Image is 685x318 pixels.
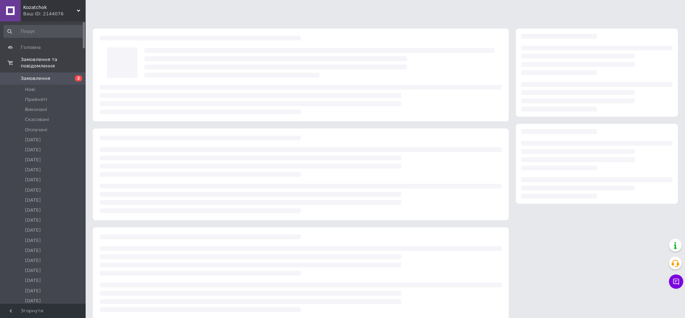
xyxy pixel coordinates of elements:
[669,274,683,289] button: Чат з покупцем
[25,298,41,304] span: [DATE]
[25,247,41,254] span: [DATE]
[23,11,86,17] div: Ваш ID: 2144076
[23,4,77,11] span: Kozatchok
[25,197,41,203] span: [DATE]
[4,25,84,38] input: Пошук
[21,44,41,51] span: Головна
[25,277,41,284] span: [DATE]
[25,106,47,113] span: Виконані
[25,288,41,294] span: [DATE]
[25,147,41,153] span: [DATE]
[25,177,41,183] span: [DATE]
[25,96,47,103] span: Прийняті
[25,227,41,233] span: [DATE]
[21,75,50,82] span: Замовлення
[25,167,41,173] span: [DATE]
[25,217,41,223] span: [DATE]
[25,157,41,163] span: [DATE]
[25,137,41,143] span: [DATE]
[25,237,41,244] span: [DATE]
[25,257,41,264] span: [DATE]
[25,187,41,193] span: [DATE]
[25,267,41,274] span: [DATE]
[75,75,82,81] span: 2
[25,116,49,123] span: Скасовані
[25,86,35,93] span: Нові
[21,56,86,69] span: Замовлення та повідомлення
[25,207,41,213] span: [DATE]
[25,127,47,133] span: Оплачені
